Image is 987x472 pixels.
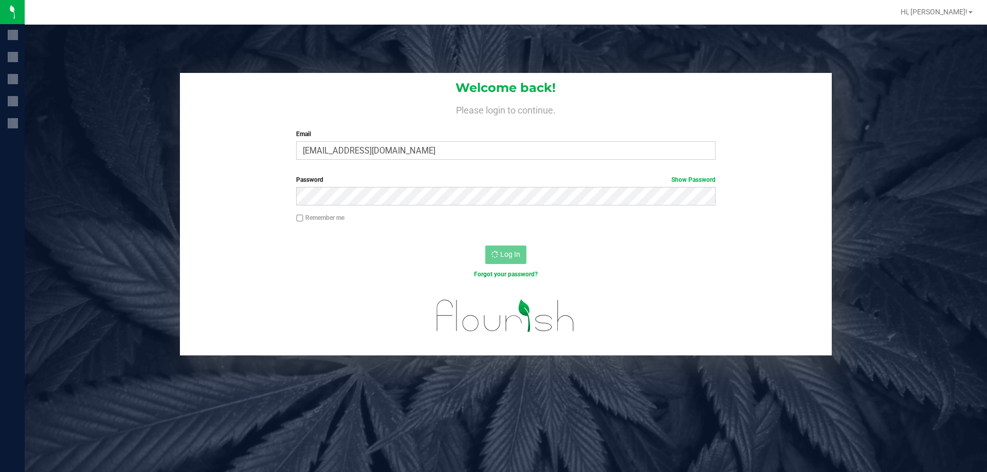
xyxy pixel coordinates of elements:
[296,213,344,222] label: Remember me
[671,176,716,183] a: Show Password
[424,290,587,342] img: flourish_logo.svg
[474,271,538,278] a: Forgot your password?
[180,103,832,115] h4: Please login to continue.
[485,246,526,264] button: Log In
[296,176,323,183] span: Password
[500,250,520,258] span: Log In
[296,129,715,139] label: Email
[180,81,832,95] h1: Welcome back!
[296,215,303,222] input: Remember me
[901,8,967,16] span: Hi, [PERSON_NAME]!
